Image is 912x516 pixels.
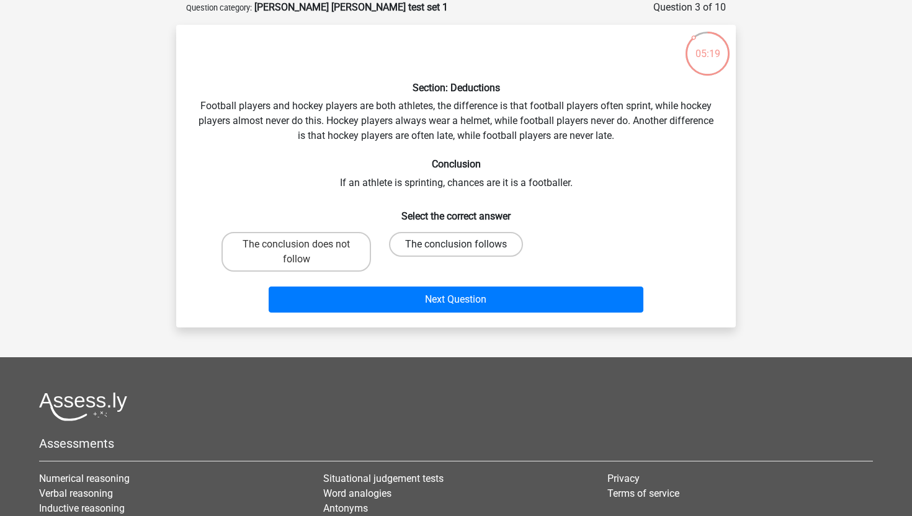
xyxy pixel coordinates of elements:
[39,392,127,421] img: Assessly logo
[196,158,716,170] h6: Conclusion
[221,232,371,272] label: The conclusion does not follow
[607,473,640,484] a: Privacy
[684,30,731,61] div: 05:19
[389,232,523,257] label: The conclusion follows
[254,1,448,13] strong: [PERSON_NAME] [PERSON_NAME] test set 1
[323,473,444,484] a: Situational judgement tests
[39,473,130,484] a: Numerical reasoning
[39,436,873,451] h5: Assessments
[607,487,679,499] a: Terms of service
[196,82,716,94] h6: Section: Deductions
[181,35,731,318] div: Football players and hockey players are both athletes, the difference is that football players of...
[186,3,252,12] small: Question category:
[39,487,113,499] a: Verbal reasoning
[39,502,125,514] a: Inductive reasoning
[323,487,391,499] a: Word analogies
[269,287,644,313] button: Next Question
[323,502,368,514] a: Antonyms
[196,200,716,222] h6: Select the correct answer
